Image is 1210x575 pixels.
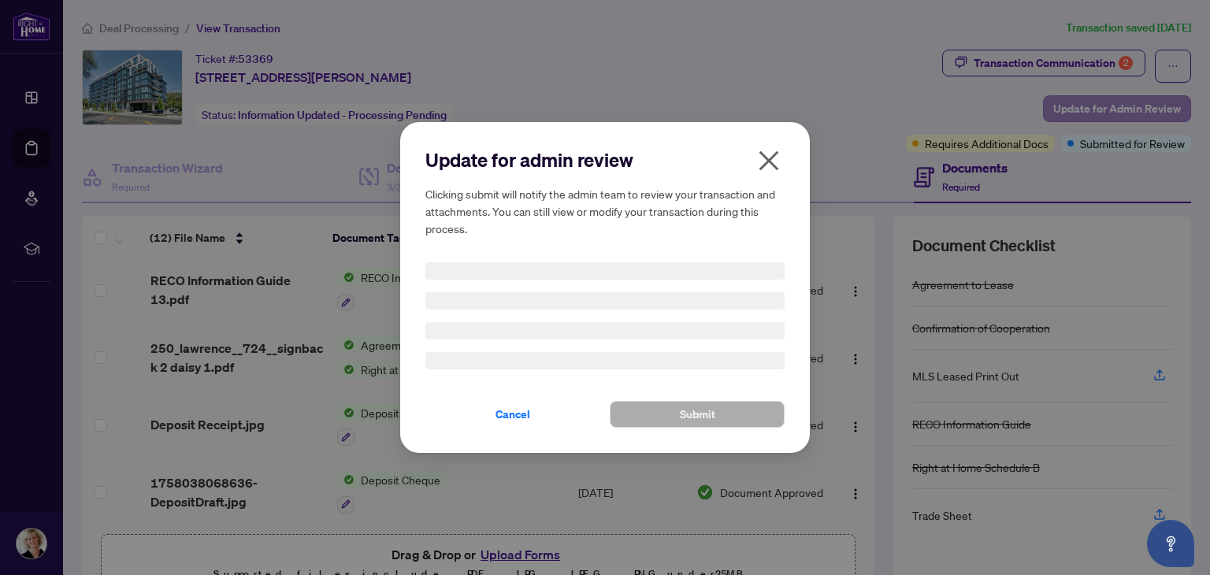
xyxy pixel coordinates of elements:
h5: Clicking submit will notify the admin team to review your transaction and attachments. You can st... [425,185,785,237]
button: Submit [610,401,785,428]
span: Cancel [496,402,530,427]
button: Open asap [1147,520,1194,567]
h2: Update for admin review [425,147,785,172]
span: close [756,148,781,173]
button: Cancel [425,401,600,428]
